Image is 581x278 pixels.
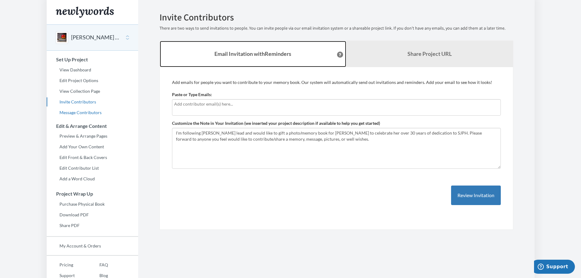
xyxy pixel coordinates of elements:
a: Edit Project Options [47,76,138,85]
label: Paste or Type Emails: [172,92,212,98]
button: Review Invitation [451,186,501,205]
textarea: I'm following [PERSON_NAME] lead and would like to gift a photo/memory book for [PERSON_NAME] to ... [172,128,501,169]
p: There are two ways to send invitations to people. You can invite people via our email invitation ... [160,25,513,31]
iframe: Opens a widget where you can chat to one of our agents [534,260,575,275]
a: FAQ [87,260,108,269]
h2: Invite Contributors [160,12,513,22]
a: Pricing [47,260,87,269]
a: Edit Contributor List [47,164,138,173]
a: View Collection Page [47,87,138,96]
a: Purchase Physical Book [47,200,138,209]
a: Preview & Arrange Pages [47,132,138,141]
a: Add a Word Cloud [47,174,138,183]
input: Add contributor email(s) here... [174,101,499,107]
h3: Project Wrap Up [47,191,138,197]
a: View Dashboard [47,65,138,74]
p: Add emails for people you want to contribute to your memory book. Our system will automatically s... [172,79,501,85]
a: Message Contributors [47,108,138,117]
h3: Set Up Project [47,57,138,62]
img: Newlywords logo [56,7,114,18]
a: Invite Contributors [47,97,138,107]
b: Share Project URL [407,50,452,57]
button: [PERSON_NAME] Retirement [71,34,120,42]
strong: Email Invitation with Reminders [214,50,291,57]
a: Share PDF [47,221,138,230]
h3: Edit & Arrange Content [47,123,138,129]
a: Edit Front & Back Covers [47,153,138,162]
a: Add Your Own Content [47,142,138,151]
a: Download PDF [47,210,138,219]
label: Customize the Note in Your Invitation (we inserted your project description if available to help ... [172,120,380,126]
a: My Account & Orders [47,241,138,251]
